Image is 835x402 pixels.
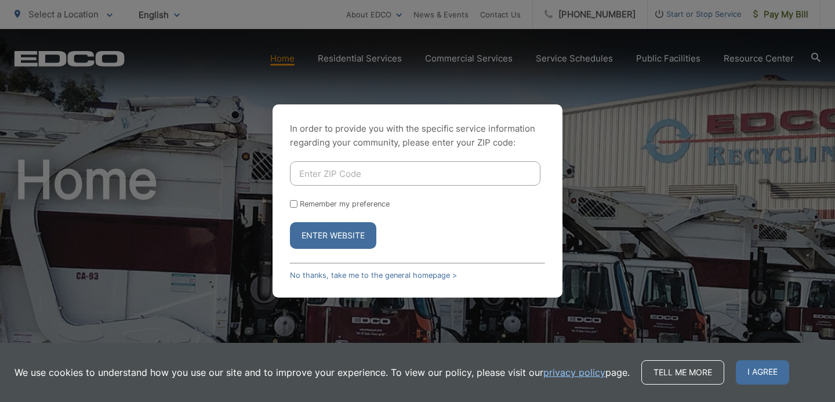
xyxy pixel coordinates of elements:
[543,365,605,379] a: privacy policy
[641,360,724,385] a: Tell me more
[736,360,789,385] span: I agree
[290,161,540,186] input: Enter ZIP Code
[14,365,630,379] p: We use cookies to understand how you use our site and to improve your experience. To view our pol...
[290,222,376,249] button: Enter Website
[300,200,390,208] label: Remember my preference
[290,122,545,150] p: In order to provide you with the specific service information regarding your community, please en...
[290,271,457,280] a: No thanks, take me to the general homepage >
